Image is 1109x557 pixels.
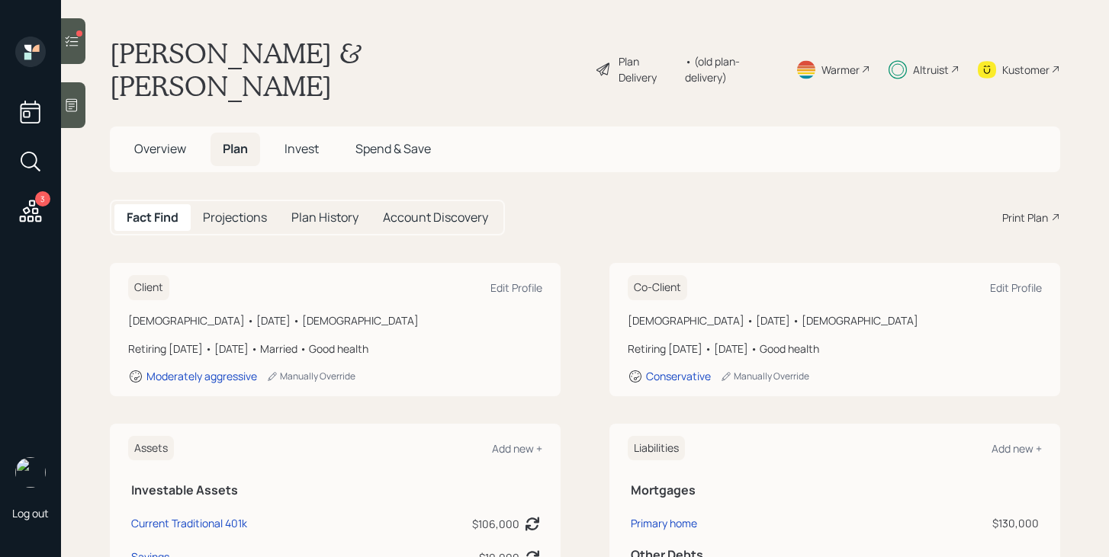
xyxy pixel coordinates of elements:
div: Manually Override [720,370,809,383]
h5: Projections [203,210,267,225]
h5: Fact Find [127,210,178,225]
h1: [PERSON_NAME] & [PERSON_NAME] [110,37,583,102]
div: Altruist [913,62,949,78]
h6: Liabilities [628,436,685,461]
div: Manually Override [266,370,355,383]
div: $130,000 [871,515,1039,531]
div: [DEMOGRAPHIC_DATA] • [DATE] • [DEMOGRAPHIC_DATA] [128,312,542,328]
h6: Co-Client [628,275,687,300]
div: Retiring [DATE] • [DATE] • Married • Good health [128,341,542,357]
div: Moderately aggressive [146,369,257,383]
h5: Mortgages [631,483,1039,498]
h5: Investable Assets [131,483,539,498]
div: Add new + [992,441,1042,456]
span: Plan [223,140,248,157]
h6: Client [128,275,169,300]
h5: Plan History [291,210,358,225]
div: 3 [35,191,50,206]
div: Retiring [DATE] • [DATE] • Good health [628,341,1042,357]
h5: Account Discovery [383,210,488,225]
div: Print Plan [1002,210,1048,226]
div: Edit Profile [490,280,542,295]
div: Warmer [821,62,860,78]
div: $106,000 [472,516,519,532]
div: • (old plan-delivery) [685,53,777,85]
div: Kustomer [1002,62,1050,78]
div: Conservative [646,369,711,383]
div: Primary home [631,515,697,531]
div: Current Traditional 401k [131,515,247,531]
div: Log out [12,506,49,520]
div: Edit Profile [990,280,1042,295]
h6: Assets [128,436,174,461]
img: michael-russo-headshot.png [15,457,46,488]
span: Overview [134,140,186,157]
div: [DEMOGRAPHIC_DATA] • [DATE] • [DEMOGRAPHIC_DATA] [628,312,1042,328]
span: Spend & Save [355,140,431,157]
div: Plan Delivery [619,53,677,85]
span: Invest [284,140,319,157]
div: Add new + [492,441,542,456]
